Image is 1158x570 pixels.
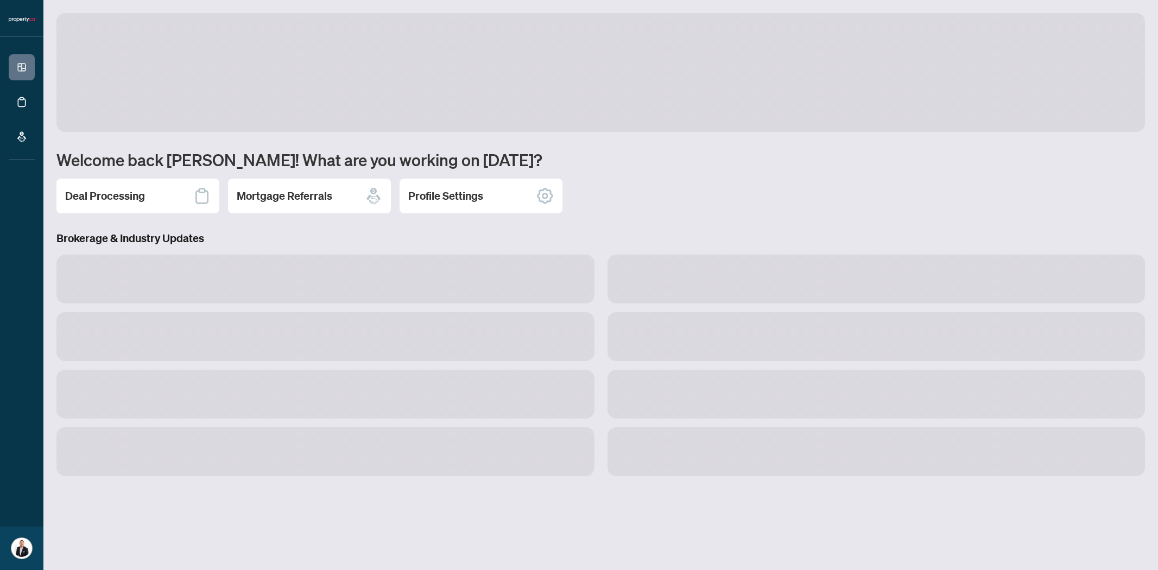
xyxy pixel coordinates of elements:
img: Profile Icon [11,538,32,559]
img: logo [9,16,35,23]
h3: Brokerage & Industry Updates [56,231,1145,246]
h1: Welcome back [PERSON_NAME]! What are you working on [DATE]? [56,149,1145,170]
h2: Mortgage Referrals [237,188,332,204]
h2: Profile Settings [408,188,483,204]
h2: Deal Processing [65,188,145,204]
